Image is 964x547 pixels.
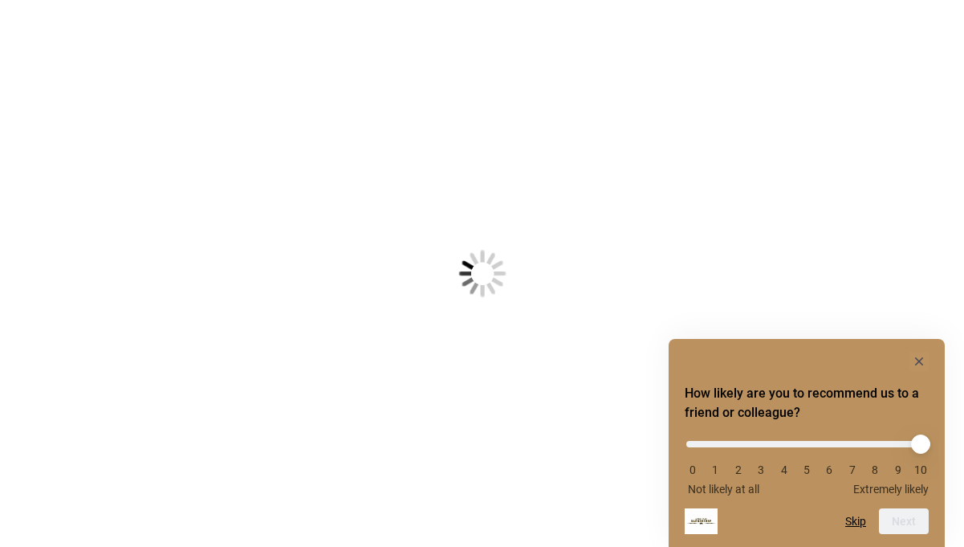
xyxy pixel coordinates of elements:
[685,429,929,496] div: How likely are you to recommend us to a friend or colleague? Select an option from 0 to 10, with ...
[753,463,769,476] li: 3
[730,463,746,476] li: 2
[867,463,883,476] li: 8
[909,352,929,371] button: Hide survey
[380,171,585,377] img: Loading
[913,463,929,476] li: 10
[688,483,759,496] span: Not likely at all
[890,463,906,476] li: 9
[853,483,929,496] span: Extremely likely
[776,463,792,476] li: 4
[685,463,701,476] li: 0
[845,515,866,528] button: Skip
[685,384,929,422] h2: How likely are you to recommend us to a friend or colleague? Select an option from 0 to 10, with ...
[821,463,837,476] li: 6
[799,463,815,476] li: 5
[707,463,723,476] li: 1
[844,463,860,476] li: 7
[879,508,929,534] button: Next question
[685,352,929,534] div: How likely are you to recommend us to a friend or colleague? Select an option from 0 to 10, with ...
